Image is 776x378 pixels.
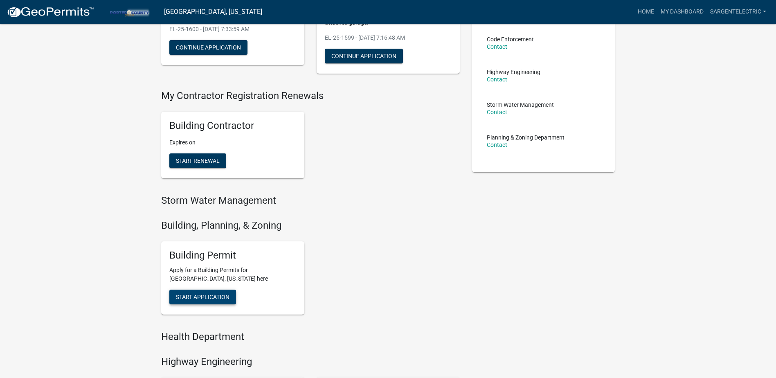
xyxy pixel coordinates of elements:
h5: Building Contractor [169,120,296,132]
a: Contact [487,109,507,115]
a: [GEOGRAPHIC_DATA], [US_STATE] [164,5,262,19]
p: Code Enforcement [487,36,534,42]
p: EL-25-1599 - [DATE] 7:16:48 AM [325,34,452,42]
button: Start Application [169,290,236,304]
h4: Health Department [161,331,460,343]
a: Contact [487,76,507,83]
a: My Dashboard [657,4,707,20]
a: Contact [487,142,507,148]
span: Start Application [176,294,229,300]
a: Contact [487,43,507,50]
wm-registration-list-section: My Contractor Registration Renewals [161,90,460,185]
a: SargentElectric [707,4,769,20]
h4: Highway Engineering [161,356,460,368]
h4: My Contractor Registration Renewals [161,90,460,102]
p: Highway Engineering [487,69,540,75]
button: Start Renewal [169,153,226,168]
h5: Building Permit [169,250,296,261]
button: Continue Application [169,40,247,55]
a: Home [634,4,657,20]
p: Storm Water Management [487,102,554,108]
button: Continue Application [325,49,403,63]
p: Apply for a Building Permits for [GEOGRAPHIC_DATA], [US_STATE] here [169,266,296,283]
h4: Building, Planning, & Zoning [161,220,460,232]
p: Planning & Zoning Department [487,135,565,140]
p: EL-25-1600 - [DATE] 7:33:59 AM [169,25,296,34]
img: Porter County, Indiana [101,6,157,17]
span: Start Renewal [176,157,220,164]
p: Expires on [169,138,296,147]
h4: Storm Water Management [161,195,460,207]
